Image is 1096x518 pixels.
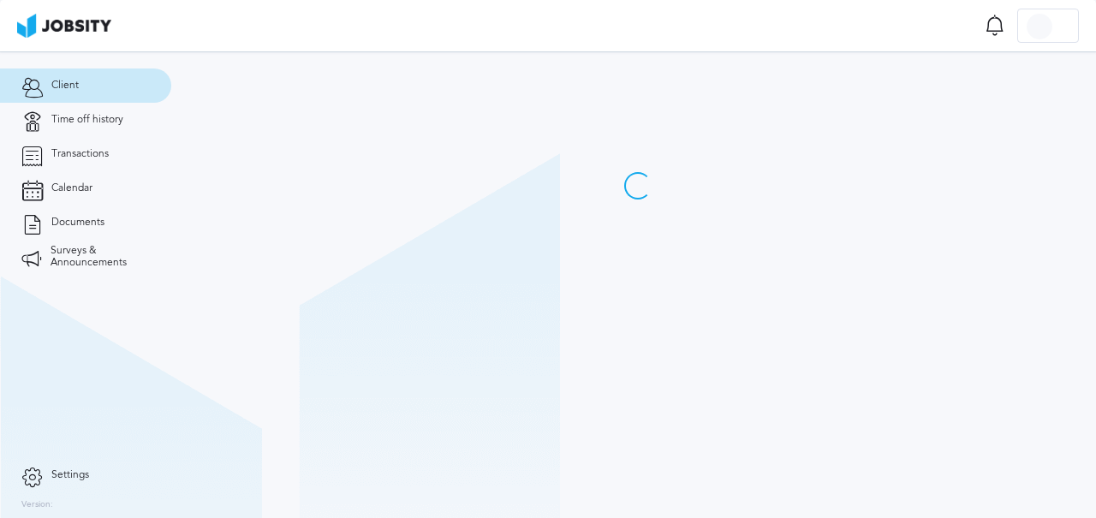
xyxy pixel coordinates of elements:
[51,148,109,160] span: Transactions
[51,114,123,126] span: Time off history
[51,182,92,194] span: Calendar
[51,217,104,229] span: Documents
[21,500,53,510] label: Version:
[17,14,111,38] img: ab4bad089aa723f57921c736e9817d99.png
[51,245,150,269] span: Surveys & Announcements
[51,80,79,92] span: Client
[51,469,89,481] span: Settings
